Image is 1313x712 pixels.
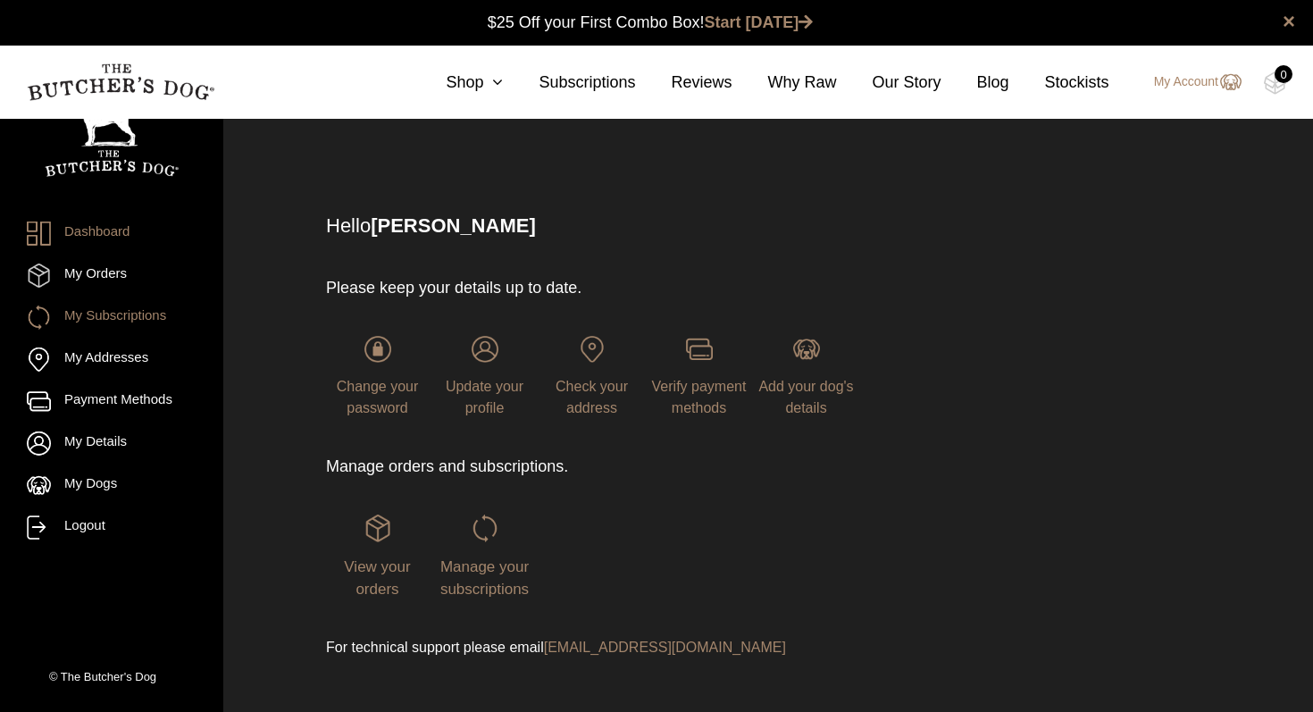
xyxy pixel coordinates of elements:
span: Update your profile [446,379,523,415]
span: View your orders [344,558,410,599]
a: Blog [941,71,1009,95]
a: Our Story [837,71,941,95]
img: login-TBD_Dog.png [793,336,820,363]
a: My Account [1136,71,1242,93]
a: My Dogs [27,473,197,498]
a: View your orders [326,515,429,597]
a: Verify payment methods [648,336,750,415]
img: login-TBD_Payments.png [686,336,713,363]
a: Update your profile [433,336,536,415]
a: Subscriptions [503,71,635,95]
strong: [PERSON_NAME] [371,214,536,237]
p: For technical support please email [326,637,870,658]
a: Add your dog's details [755,336,857,415]
a: Why Raw [732,71,837,95]
p: Please keep your details up to date. [326,276,870,300]
img: login-TBD_Profile.png [472,336,498,363]
a: My Orders [27,264,197,288]
span: Verify payment methods [652,379,747,415]
a: Logout [27,515,197,540]
span: Manage your subscriptions [440,558,529,599]
a: My Subscriptions [27,306,197,330]
a: My Details [27,431,197,456]
a: Reviews [635,71,732,95]
a: Manage your subscriptions [433,515,536,597]
a: Payment Methods [27,390,197,414]
img: login-TBD_Password.png [364,336,391,363]
img: TBD_Portrait_Logo_White.png [45,92,179,177]
a: close [1283,11,1295,32]
a: [EMAIL_ADDRESS][DOMAIN_NAME] [544,640,786,655]
a: Stockists [1009,71,1109,95]
img: login-TBD_Orders.png [364,515,391,541]
a: My Addresses [27,348,197,372]
div: 0 [1275,65,1292,83]
a: Dashboard [27,222,197,246]
p: Manage orders and subscriptions. [326,455,870,479]
a: Shop [410,71,503,95]
p: Hello [326,211,1176,240]
img: login-TBD_Address.png [579,336,606,363]
img: login-TBD_Subscriptions.png [472,515,498,541]
span: Change your password [337,379,419,415]
span: Add your dog's details [758,379,853,415]
span: Check your address [556,379,628,415]
a: Start [DATE] [705,13,814,31]
a: Check your address [540,336,643,415]
img: TBD_Cart-Empty.png [1264,71,1286,95]
a: Change your password [326,336,429,415]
